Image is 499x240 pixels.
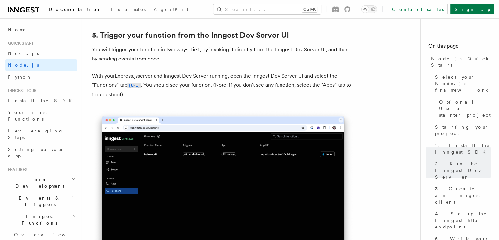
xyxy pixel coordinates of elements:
[5,41,34,46] span: Quick start
[8,26,26,33] span: Home
[439,99,491,118] span: Optional: Use a starter project
[5,88,37,93] span: Inngest tour
[5,174,77,192] button: Local Development
[5,71,77,83] a: Python
[5,167,27,172] span: Features
[432,139,491,158] a: 1. Install the Inngest SDK
[5,95,77,107] a: Install the SDK
[154,7,188,12] span: AgentKit
[5,176,72,189] span: Local Development
[5,24,77,36] a: Home
[92,45,354,63] p: You will trigger your function in two ways: first, by invoking it directly from the Inngest Dev S...
[5,47,77,59] a: Next.js
[8,128,63,140] span: Leveraging Steps
[127,82,141,88] a: [URL]
[361,5,377,13] button: Toggle dark mode
[432,158,491,183] a: 2. Run the Inngest Dev Server
[8,74,32,80] span: Python
[432,71,491,96] a: Select your Node.js framework
[435,210,491,230] span: 4. Set up the Inngest http endpoint
[436,96,491,121] a: Optional: Use a starter project
[432,208,491,233] a: 4. Set up the Inngest http endpoint
[213,4,321,14] button: Search...Ctrl+K
[5,143,77,162] a: Setting up your app
[428,42,491,53] h4: On this page
[5,107,77,125] a: Your first Functions
[5,213,71,226] span: Inngest Functions
[8,62,39,68] span: Node.js
[428,53,491,71] a: Node.js Quick Start
[388,4,448,14] a: Contact sales
[92,71,354,99] p: With your Express.js server and Inngest Dev Server running, open the Inngest Dev Server UI and se...
[8,98,76,103] span: Install the SDK
[5,195,72,208] span: Events & Triggers
[127,83,141,88] code: [URL]
[49,7,103,12] span: Documentation
[92,31,289,40] a: 5. Trigger your function from the Inngest Dev Server UI
[5,210,77,229] button: Inngest Functions
[14,232,82,237] span: Overview
[435,74,491,93] span: Select your Node.js framework
[8,110,47,122] span: Your first Functions
[5,125,77,143] a: Leveraging Steps
[431,55,491,68] span: Node.js Quick Start
[435,185,491,205] span: 3. Create an Inngest client
[8,51,39,56] span: Next.js
[302,6,317,12] kbd: Ctrl+K
[435,124,491,137] span: Starting your project
[435,160,491,180] span: 2. Run the Inngest Dev Server
[5,59,77,71] a: Node.js
[111,7,146,12] span: Examples
[435,142,491,155] span: 1. Install the Inngest SDK
[8,147,64,158] span: Setting up your app
[45,2,107,18] a: Documentation
[5,192,77,210] button: Events & Triggers
[450,4,494,14] a: Sign Up
[432,121,491,139] a: Starting your project
[150,2,192,18] a: AgentKit
[107,2,150,18] a: Examples
[432,183,491,208] a: 3. Create an Inngest client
